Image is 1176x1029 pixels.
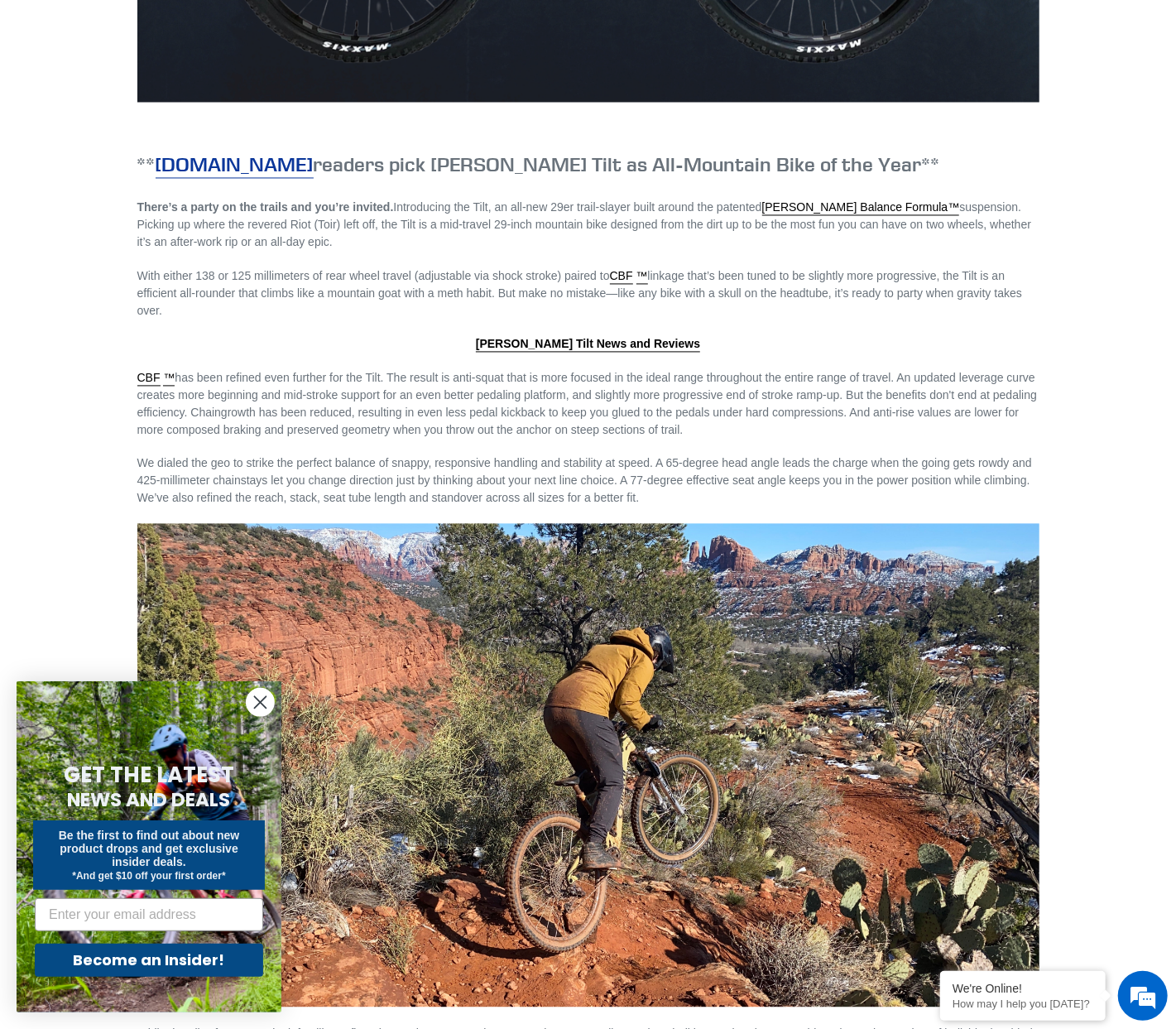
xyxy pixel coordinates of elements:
a: CBF [137,372,161,387]
div: Chat with us now [111,93,303,114]
span: *And get $10 off your first order* [72,870,225,882]
a: ™ [163,372,175,387]
div: We're Online! [953,982,1093,995]
strong: ** readers pick [PERSON_NAME] Tilt as All-Mountain Bike of the Year** [137,152,940,179]
div: Minimize live chat window [271,8,311,48]
span: [PERSON_NAME] Tilt News and Reviews [476,338,700,351]
button: Close dialog [246,688,275,717]
span: Be the first to find out about new product drops and get exclusive insider deals. [59,829,240,868]
a: ™ [636,270,648,285]
a: CBF [610,270,633,285]
img: d_696896380_company_1647369064580_696896380 [53,83,94,124]
span: We dialed the geo to strike the perfect balance of snappy, responsive handling and stability at s... [137,457,1032,505]
div: Navigation go back [18,91,43,116]
a: [DOMAIN_NAME] [156,152,314,179]
button: Become an Insider! [35,944,263,977]
span: There’s a party on the trails and you’re invited. [137,201,394,214]
span: We're online! [96,209,228,376]
a: [PERSON_NAME] Balance Formula™ [762,201,960,216]
span: GET THE LATEST [64,760,234,790]
p: How may I help you today? [953,998,1093,1010]
a: [PERSON_NAME] Tilt News and Reviews [476,338,700,353]
span: NEWS AND DEALS [68,786,231,813]
span: has been refined even further for the Tilt. The result is anti-squat that is more focused in the ... [137,372,1038,437]
span: Introducing the Tilt, an all-new 29er trail-slayer built around the patented suspension. Picking ... [137,201,1032,249]
span: With either 138 or 125 millimeters of rear wheel travel (adjustable via shock stroke) paired to l... [137,270,1022,318]
textarea: Type your message and hit 'Enter' [8,452,315,510]
input: Enter your email address [35,898,263,931]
